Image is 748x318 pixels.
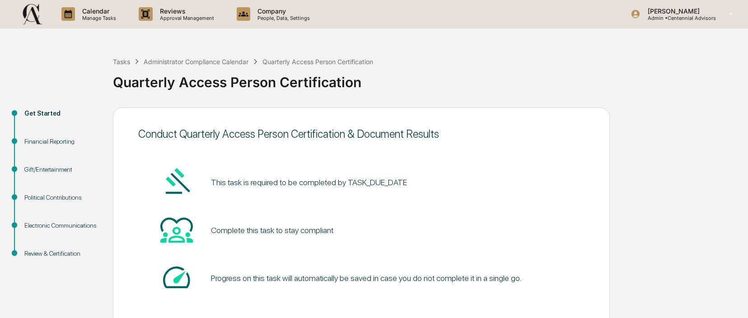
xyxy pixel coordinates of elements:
p: Reviews [153,7,219,15]
div: Quarterly Access Person Certification [262,58,373,65]
p: Calendar [75,7,121,15]
p: [PERSON_NAME] [640,7,716,15]
div: Gift/Entertainment [24,165,98,174]
div: Political Contributions [24,193,98,202]
iframe: Open customer support [719,288,743,313]
p: Manage Tasks [75,15,121,21]
img: Gavel [160,165,193,198]
div: Progress on this task will automatically be saved in case you do not complete it in a single go. [211,273,521,283]
div: Quarterly Access Person Certification [113,67,743,90]
div: Conduct Quarterly Access Person Certification & Document Results [138,127,584,140]
div: Tasks [113,58,130,65]
p: People, Data, Settings [250,15,314,21]
div: Complete this task to stay compliant [211,225,333,235]
div: Review & Certification [24,249,98,258]
img: Heart [160,213,193,246]
p: Company [250,7,314,15]
div: Financial Reporting [24,137,98,146]
img: logo [22,3,43,25]
div: Administrator Compliance Calendar [144,58,248,65]
div: Electronic Communications [24,221,98,230]
div: Get Started [24,109,98,118]
p: Approval Management [153,15,219,21]
img: Speed-dial [160,261,193,294]
pre: This task is required to be completed by TASK_DUE_DATE [211,176,407,188]
p: Admin • Centennial Advisors [640,15,716,21]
